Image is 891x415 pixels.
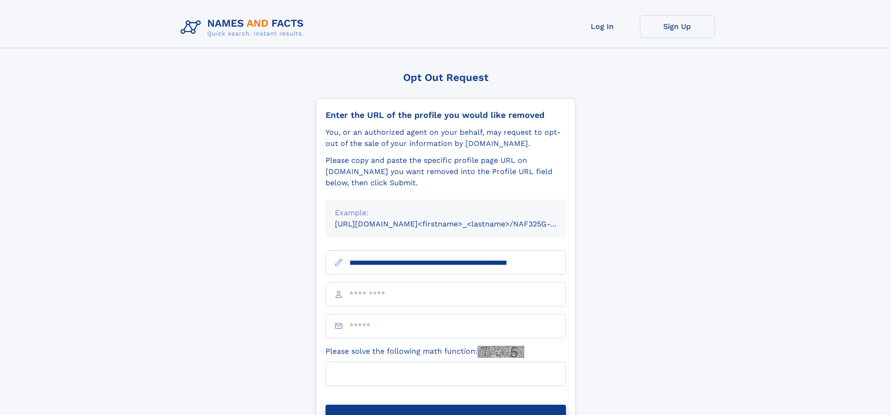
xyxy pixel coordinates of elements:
a: Sign Up [640,15,715,38]
div: You, or an authorized agent on your behalf, may request to opt-out of the sale of your informatio... [326,127,566,149]
a: Log In [565,15,640,38]
label: Please solve the following math function: [326,346,524,358]
div: Opt Out Request [316,72,576,83]
div: Example: [335,207,557,218]
small: [URL][DOMAIN_NAME]<firstname>_<lastname>/NAF325G-xxxxxxxx [335,219,584,228]
div: Enter the URL of the profile you would like removed [326,110,566,120]
div: Please copy and paste the specific profile page URL on [DOMAIN_NAME] you want removed into the Pr... [326,155,566,189]
img: Logo Names and Facts [177,15,311,40]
